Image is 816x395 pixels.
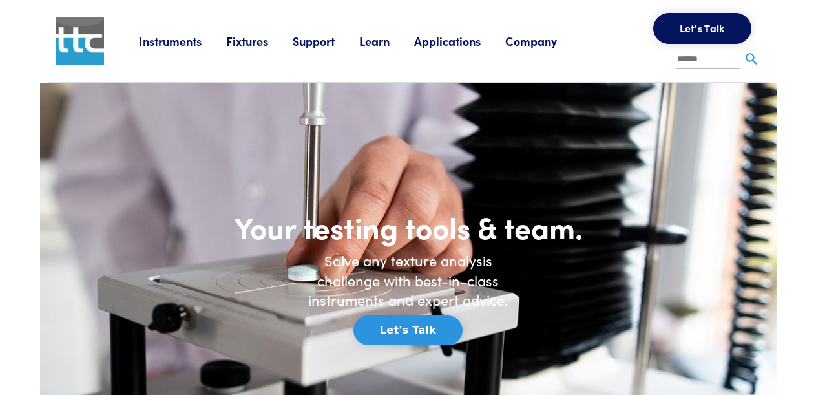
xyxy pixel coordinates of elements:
a: Company [505,33,581,49]
a: Learn [359,33,414,49]
a: Applications [414,33,505,49]
a: Instruments [139,33,226,49]
button: Let's Talk [353,315,463,345]
img: ttc_logo_1x1_v1.0.png [56,17,104,65]
h1: Your testing tools & team. [189,208,628,246]
a: Fixtures [226,33,293,49]
a: Support [293,33,359,49]
button: Let's Talk [653,13,751,44]
h6: Solve any texture analysis challenge with best-in-class instruments and expert advice. [298,251,518,310]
